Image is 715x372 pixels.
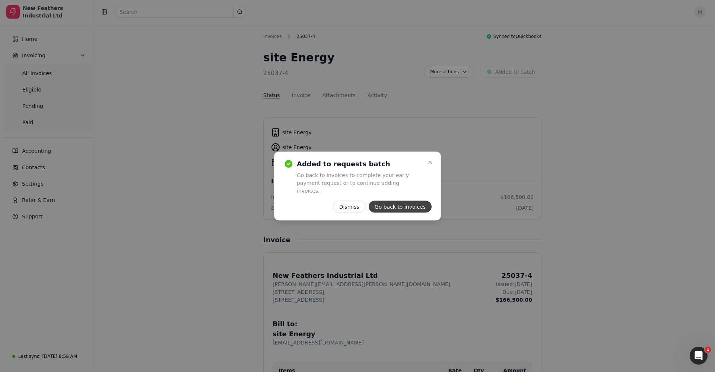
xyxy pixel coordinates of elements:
[297,171,423,195] p: Go back to invoices to complete your early payment request or to continue adding invoices.
[690,347,708,365] iframe: Intercom live chat
[369,201,432,213] button: Go back to invoices
[333,201,366,213] button: Dismiss
[297,160,423,169] h2: Added to requests batch
[705,347,711,353] span: 1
